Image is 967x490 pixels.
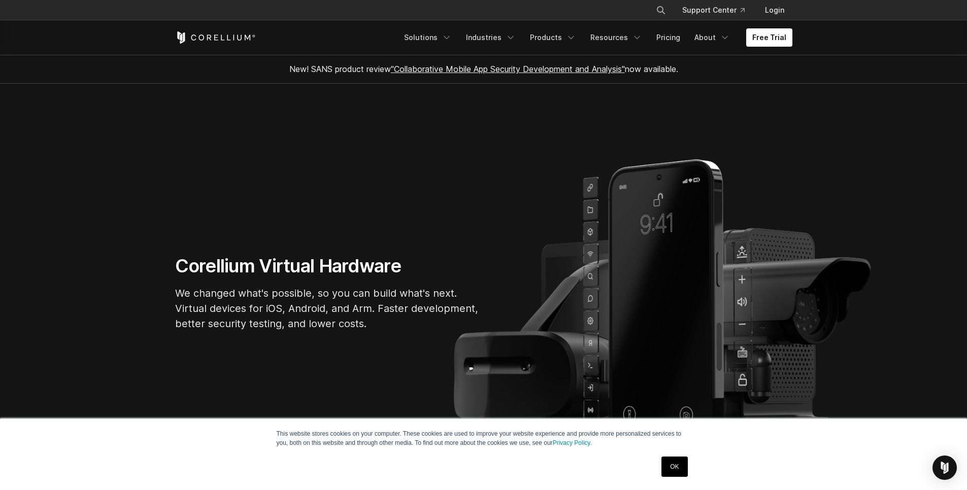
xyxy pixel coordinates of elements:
[175,286,480,331] p: We changed what's possible, so you can build what's next. Virtual devices for iOS, Android, and A...
[932,456,957,480] div: Open Intercom Messenger
[688,28,736,47] a: About
[391,64,625,74] a: "Collaborative Mobile App Security Development and Analysis"
[746,28,792,47] a: Free Trial
[650,28,686,47] a: Pricing
[674,1,753,19] a: Support Center
[584,28,648,47] a: Resources
[175,31,256,44] a: Corellium Home
[398,28,792,47] div: Navigation Menu
[289,64,678,74] span: New! SANS product review now available.
[524,28,582,47] a: Products
[757,1,792,19] a: Login
[652,1,670,19] button: Search
[553,439,592,446] a: Privacy Policy.
[175,255,480,277] h1: Corellium Virtual Hardware
[460,28,522,47] a: Industries
[398,28,458,47] a: Solutions
[644,1,792,19] div: Navigation Menu
[277,429,691,447] p: This website stores cookies on your computer. These cookies are used to improve your website expe...
[661,457,687,477] a: OK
